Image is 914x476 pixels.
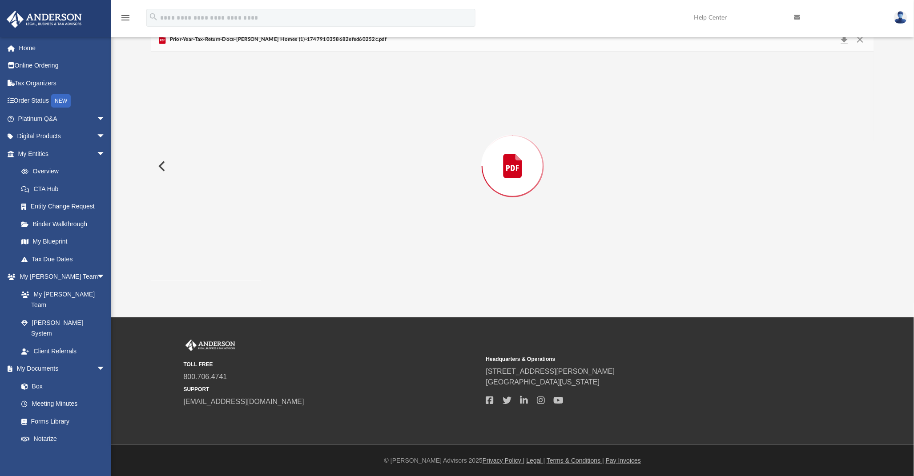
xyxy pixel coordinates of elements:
small: Headquarters & Operations [486,355,782,363]
a: My Blueprint [12,233,114,251]
a: My [PERSON_NAME] Teamarrow_drop_down [6,268,114,286]
a: menu [120,17,131,23]
div: NEW [51,94,71,108]
a: Order StatusNEW [6,92,119,110]
a: Overview [12,163,119,180]
a: Privacy Policy | [483,457,525,464]
span: arrow_drop_down [97,145,114,163]
small: TOLL FREE [184,360,480,368]
a: Platinum Q&Aarrow_drop_down [6,110,119,128]
i: menu [120,12,131,23]
img: Anderson Advisors Platinum Portal [184,340,237,351]
div: Preview [151,28,874,281]
button: Download [836,33,852,46]
img: Anderson Advisors Platinum Portal [4,11,85,28]
button: Close [852,33,868,46]
span: arrow_drop_down [97,360,114,378]
a: Entity Change Request [12,198,119,216]
span: arrow_drop_down [97,128,114,146]
a: Home [6,39,119,57]
button: Previous File [151,154,171,179]
a: Online Ordering [6,57,119,75]
a: Meeting Minutes [12,395,114,413]
a: My Entitiesarrow_drop_down [6,145,119,163]
a: Client Referrals [12,342,114,360]
a: Box [12,377,110,395]
small: SUPPORT [184,385,480,393]
div: © [PERSON_NAME] Advisors 2025 [111,456,914,465]
a: Terms & Conditions | [547,457,604,464]
span: Prior-Year-Tax-Return-Docs-[PERSON_NAME] Homes (1)-1747910358682efed60252c.pdf [168,36,387,44]
a: 800.706.4741 [184,373,227,380]
a: Forms Library [12,412,110,430]
a: Binder Walkthrough [12,215,119,233]
span: arrow_drop_down [97,110,114,128]
a: [STREET_ADDRESS][PERSON_NAME] [486,368,615,375]
a: CTA Hub [12,180,119,198]
i: search [149,12,158,22]
img: User Pic [894,11,907,24]
a: Digital Productsarrow_drop_down [6,128,119,145]
a: [PERSON_NAME] System [12,314,114,342]
span: arrow_drop_down [97,268,114,286]
a: My Documentsarrow_drop_down [6,360,114,378]
a: Legal | [527,457,545,464]
a: Tax Organizers [6,74,119,92]
a: Pay Invoices [606,457,641,464]
a: My [PERSON_NAME] Team [12,285,110,314]
a: [GEOGRAPHIC_DATA][US_STATE] [486,378,600,386]
a: [EMAIL_ADDRESS][DOMAIN_NAME] [184,398,304,405]
a: Notarize [12,430,114,448]
a: Tax Due Dates [12,250,119,268]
